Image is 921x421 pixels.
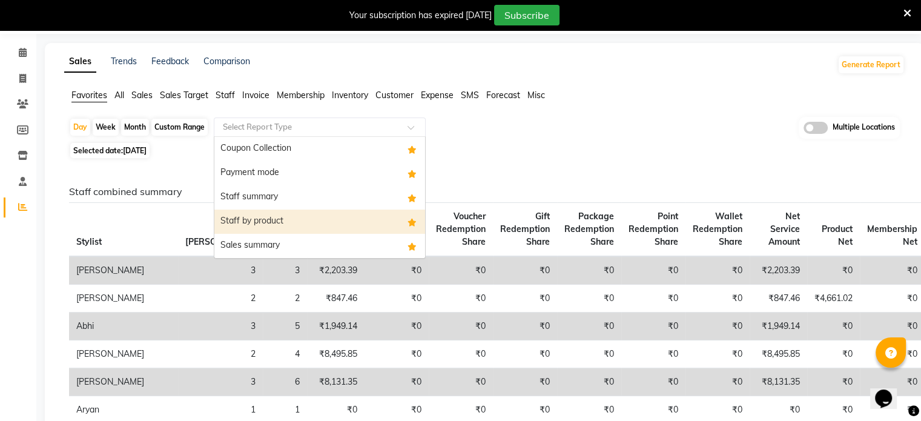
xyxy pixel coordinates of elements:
td: ₹0 [365,340,429,368]
span: Expense [421,90,454,101]
span: Sales Target [160,90,208,101]
span: [PERSON_NAME] [185,236,256,247]
td: ₹0 [365,313,429,340]
a: Trends [111,56,137,67]
td: 2 [178,340,263,368]
td: ₹8,131.35 [750,368,807,396]
td: ₹4,661.02 [807,285,860,313]
td: 3 [178,368,263,396]
td: ₹0 [621,256,685,285]
span: SMS [461,90,479,101]
td: ₹0 [685,256,750,285]
a: Feedback [151,56,189,67]
a: Comparison [203,56,250,67]
div: Month [121,119,149,136]
span: Added to Favorites [408,190,417,205]
td: ₹0 [807,368,860,396]
td: ₹0 [621,285,685,313]
a: Sales [64,51,96,73]
td: ₹0 [365,368,429,396]
h6: Staff combined summary [69,186,895,197]
td: ₹8,131.35 [307,368,365,396]
span: Voucher Redemption Share [436,211,486,247]
td: 6 [263,368,307,396]
td: ₹0 [557,340,621,368]
div: Day [70,119,90,136]
span: Added to Favorites [408,142,417,156]
button: Generate Report [839,56,903,73]
td: ₹0 [621,368,685,396]
td: ₹0 [493,368,557,396]
div: Your subscription has expired [DATE] [349,9,492,22]
span: Wallet Redemption Share [693,211,742,247]
span: Invoice [242,90,269,101]
td: 3 [178,313,263,340]
td: ₹0 [365,285,429,313]
td: ₹847.46 [750,285,807,313]
span: Forecast [486,90,520,101]
span: Customer [375,90,414,101]
td: ₹0 [807,256,860,285]
td: ₹2,203.39 [750,256,807,285]
td: [PERSON_NAME] [69,340,178,368]
span: Favorites [71,90,107,101]
div: Week [93,119,119,136]
td: ₹0 [365,256,429,285]
span: Misc [527,90,545,101]
td: ₹0 [493,313,557,340]
td: ₹8,495.85 [750,340,807,368]
span: Membership Net [867,224,917,247]
td: 3 [263,256,307,285]
td: 5 [263,313,307,340]
td: ₹2,203.39 [307,256,365,285]
td: ₹0 [429,256,493,285]
div: Coupon Collection [214,137,425,161]
span: Inventory [332,90,368,101]
td: ₹0 [621,340,685,368]
td: ₹1,949.14 [307,313,365,340]
td: ₹0 [621,313,685,340]
span: Package Redemption Share [564,211,614,247]
td: 2 [263,285,307,313]
td: ₹0 [557,285,621,313]
td: ₹1,949.14 [750,313,807,340]
div: Staff summary [214,185,425,210]
span: Gift Redemption Share [500,211,550,247]
td: ₹0 [807,313,860,340]
iframe: chat widget [870,373,909,409]
button: Subscribe [494,5,560,25]
td: ₹0 [429,340,493,368]
td: 2 [178,285,263,313]
span: [DATE] [123,146,147,155]
td: 4 [263,340,307,368]
td: ₹0 [557,368,621,396]
span: Net Service Amount [768,211,800,247]
span: Staff [216,90,235,101]
td: ₹0 [493,285,557,313]
span: Multiple Locations [833,122,895,134]
td: ₹8,495.85 [307,340,365,368]
td: ₹0 [493,256,557,285]
td: ₹0 [685,285,750,313]
span: Stylist [76,236,102,247]
td: ₹0 [807,340,860,368]
span: Added to Favorites [408,214,417,229]
td: ₹0 [429,368,493,396]
span: Added to Favorites [408,166,417,181]
span: Product Net [822,224,853,247]
td: ₹0 [685,340,750,368]
td: ₹0 [429,313,493,340]
div: Sales summary [214,234,425,258]
span: Sales [131,90,153,101]
td: ₹0 [685,313,750,340]
div: Payment mode [214,161,425,185]
td: ₹0 [493,340,557,368]
td: ₹0 [557,313,621,340]
td: ₹0 [557,256,621,285]
span: Added to Favorites [408,239,417,253]
td: ₹847.46 [307,285,365,313]
td: ₹0 [685,368,750,396]
td: ₹0 [429,285,493,313]
ng-dropdown-panel: Options list [214,136,426,259]
td: [PERSON_NAME] [69,285,178,313]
